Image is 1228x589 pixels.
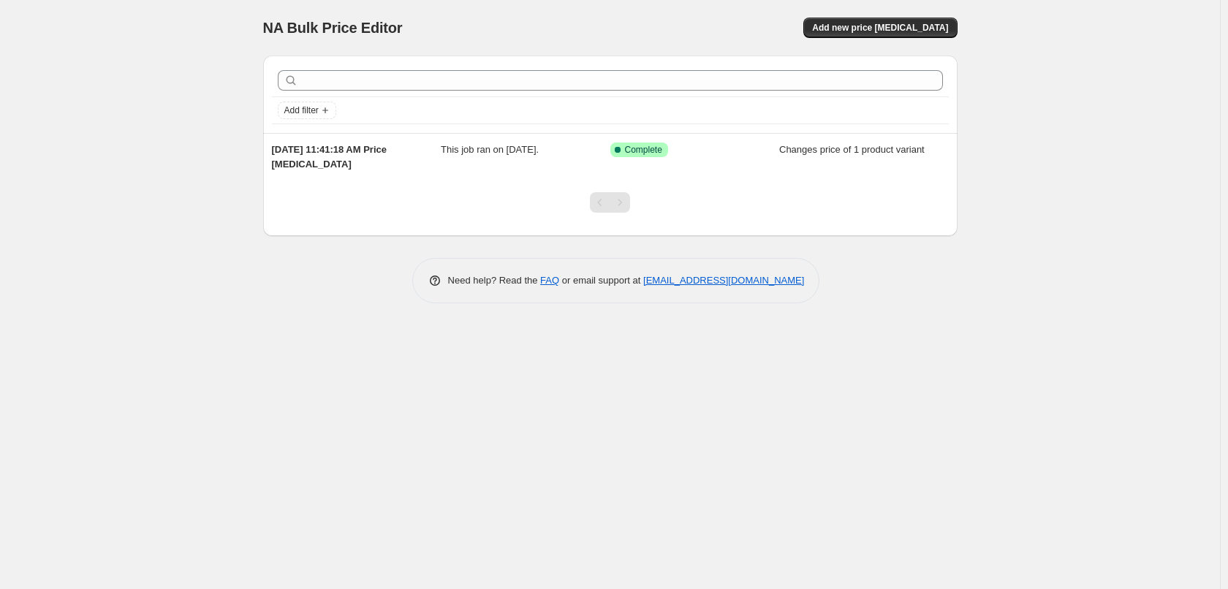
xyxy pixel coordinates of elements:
[559,275,643,286] span: or email support at
[643,275,804,286] a: [EMAIL_ADDRESS][DOMAIN_NAME]
[441,144,539,155] span: This job ran on [DATE].
[803,18,957,38] button: Add new price [MEDICAL_DATA]
[263,20,403,36] span: NA Bulk Price Editor
[448,275,541,286] span: Need help? Read the
[278,102,336,119] button: Add filter
[625,144,662,156] span: Complete
[284,104,319,116] span: Add filter
[779,144,925,155] span: Changes price of 1 product variant
[540,275,559,286] a: FAQ
[590,192,630,213] nav: Pagination
[812,22,948,34] span: Add new price [MEDICAL_DATA]
[272,144,387,170] span: [DATE] 11:41:18 AM Price [MEDICAL_DATA]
